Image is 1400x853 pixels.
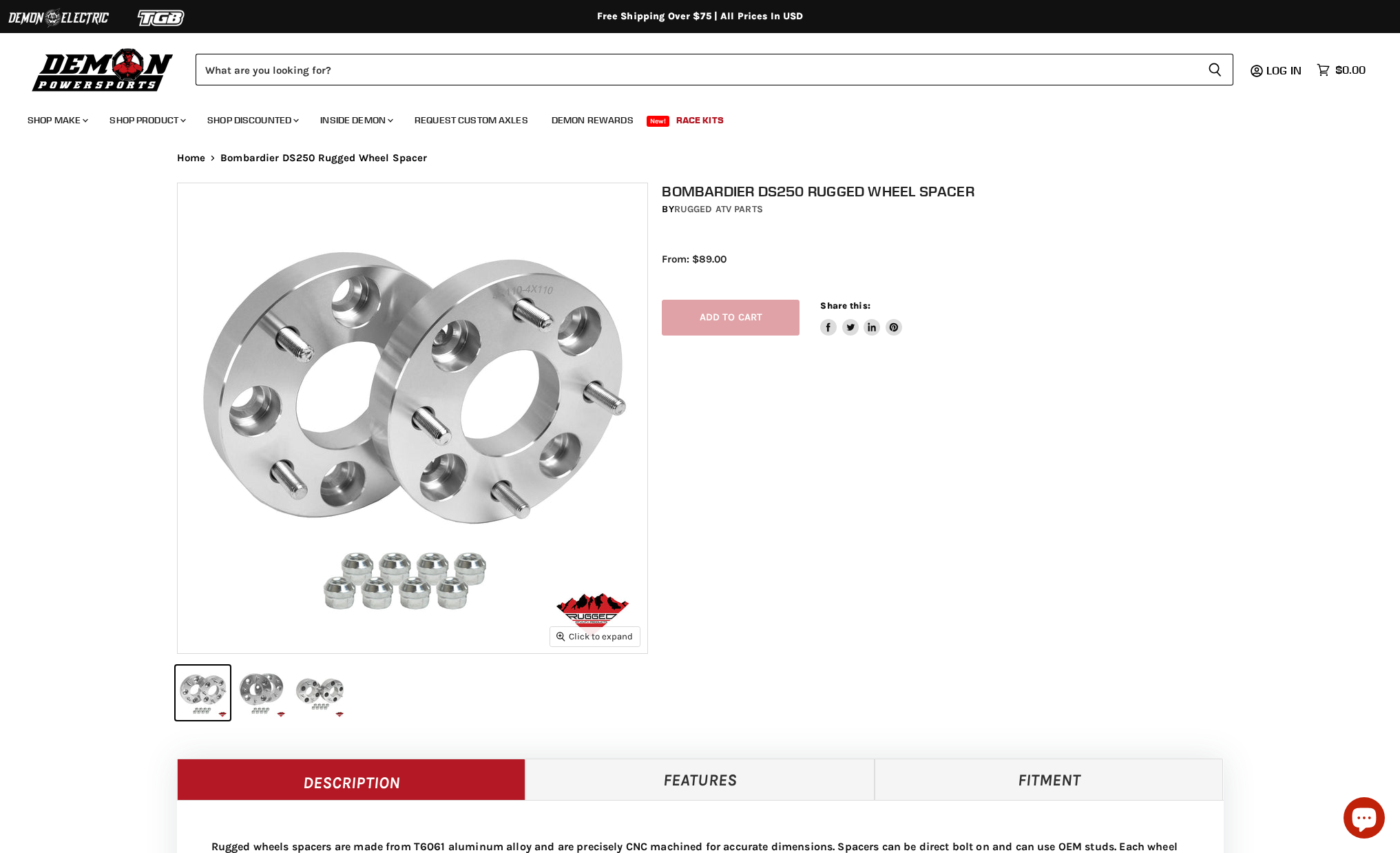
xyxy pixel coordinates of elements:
[541,106,644,134] a: Demon Rewards
[556,631,633,641] span: Click to expand
[149,152,1251,164] nav: Breadcrumbs
[662,253,727,265] span: From: $89.00
[234,666,289,720] button: Bombardier DS250 Rugged Wheel Spacer thumbnail
[176,666,230,720] button: Bombardier DS250 Rugged Wheel Spacer thumbnail
[149,10,1251,23] div: Free Shipping Over $75 | All Prices In USD
[17,106,96,134] a: Shop Make
[7,5,110,31] img: Demon Electric Logo 2
[820,300,902,336] aside: Share this:
[196,54,1233,85] form: Product
[293,666,347,720] button: Bombardier DS250 Rugged Wheel Spacer thumbnail
[1339,797,1389,842] inbox-online-store-chat: Shopify online store chat
[28,45,178,94] img: Demon Powersports
[525,759,875,800] a: Features
[197,106,307,134] a: Shop Discounted
[647,116,670,127] span: New!
[1310,60,1372,80] a: $0.00
[662,202,1237,217] div: by
[196,54,1197,85] input: Search
[820,300,870,311] span: Share this:
[1266,63,1302,77] span: Log in
[662,183,1237,200] h1: Bombardier DS250 Rugged Wheel Spacer
[550,627,640,646] button: Click to expand
[99,106,194,134] a: Shop Product
[674,203,763,215] a: Rugged ATV Parts
[17,101,1362,134] ul: Main menu
[1197,54,1233,85] button: Search
[178,183,647,653] img: Bombardier DS250 Rugged Wheel Spacer
[1335,63,1366,76] span: $0.00
[666,106,734,134] a: Race Kits
[177,152,206,164] a: Home
[177,759,526,800] a: Description
[875,759,1224,800] a: Fitment
[310,106,401,134] a: Inside Demon
[220,152,427,164] span: Bombardier DS250 Rugged Wheel Spacer
[110,5,213,31] img: TGB Logo 2
[404,106,539,134] a: Request Custom Axles
[1260,64,1310,76] a: Log in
